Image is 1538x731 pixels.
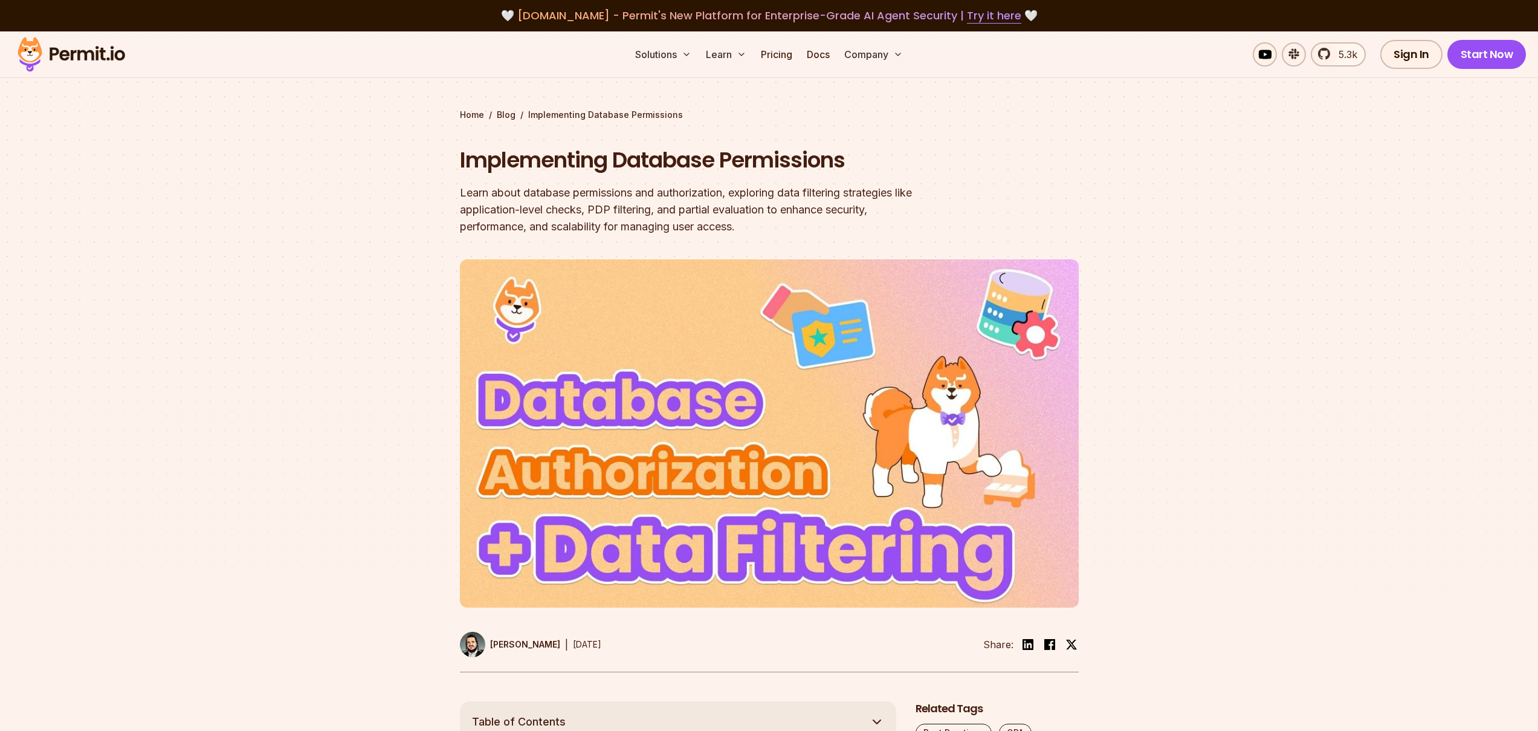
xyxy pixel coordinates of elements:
a: [PERSON_NAME] [460,632,560,657]
img: twitter [1065,638,1078,651]
li: Share: [983,637,1013,652]
span: Table of Contents [472,713,566,730]
h1: Implementing Database Permissions [460,145,924,175]
img: Permit logo [12,34,131,75]
span: 5.3k [1331,47,1357,62]
img: Implementing Database Permissions [460,259,1079,608]
div: / / [460,109,1079,121]
div: Learn about database permissions and authorization, exploring data filtering strategies like appl... [460,184,924,235]
span: [DOMAIN_NAME] - Permit's New Platform for Enterprise-Grade AI Agent Security | [517,8,1021,23]
h2: Related Tags [916,701,1079,716]
a: Pricing [756,42,797,67]
div: | [565,637,568,652]
a: Sign In [1380,40,1443,69]
img: facebook [1042,637,1057,652]
a: Docs [802,42,835,67]
button: Learn [701,42,751,67]
a: Start Now [1447,40,1527,69]
img: linkedin [1021,637,1035,652]
a: Blog [497,109,515,121]
button: Solutions [630,42,696,67]
a: 5.3k [1311,42,1366,67]
p: [PERSON_NAME] [490,638,560,651]
a: Try it here [967,8,1021,24]
time: [DATE] [573,639,601,649]
img: Gabriel L. Manor [460,632,485,657]
button: Company [839,42,908,67]
a: Home [460,109,484,121]
div: 🤍 🤍 [29,7,1509,24]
